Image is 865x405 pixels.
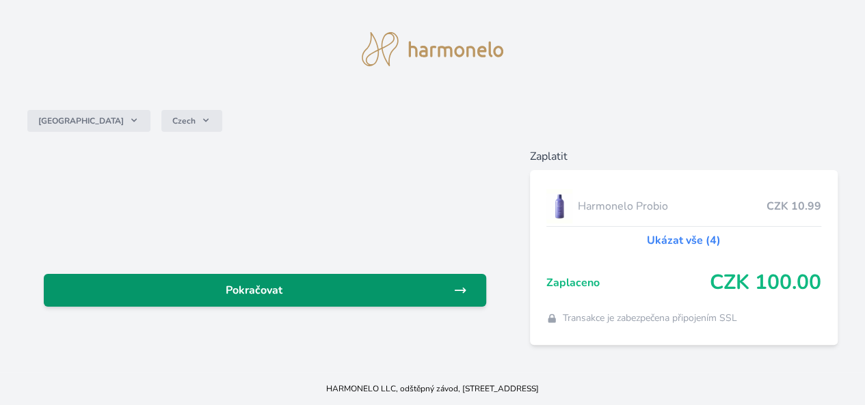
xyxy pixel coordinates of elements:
[767,198,821,214] span: CZK 10.99
[563,311,737,325] span: Transakce je zabezpečena připojením SSL
[38,115,124,126] span: [GEOGRAPHIC_DATA]
[27,110,150,132] button: [GEOGRAPHIC_DATA]
[44,274,486,307] a: Pokračovat
[546,275,710,291] span: Zaplaceno
[546,189,572,223] img: CLEAN_PROBIO_se_stinem_x-lo.jpg
[161,110,222,132] button: Czech
[647,232,721,249] a: Ukázat vše (4)
[362,32,504,66] img: logo.svg
[55,282,453,298] span: Pokračovat
[172,115,196,126] span: Czech
[710,270,821,295] span: CZK 100.00
[578,198,767,214] span: Harmonelo Probio
[530,148,838,165] h6: Zaplatit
